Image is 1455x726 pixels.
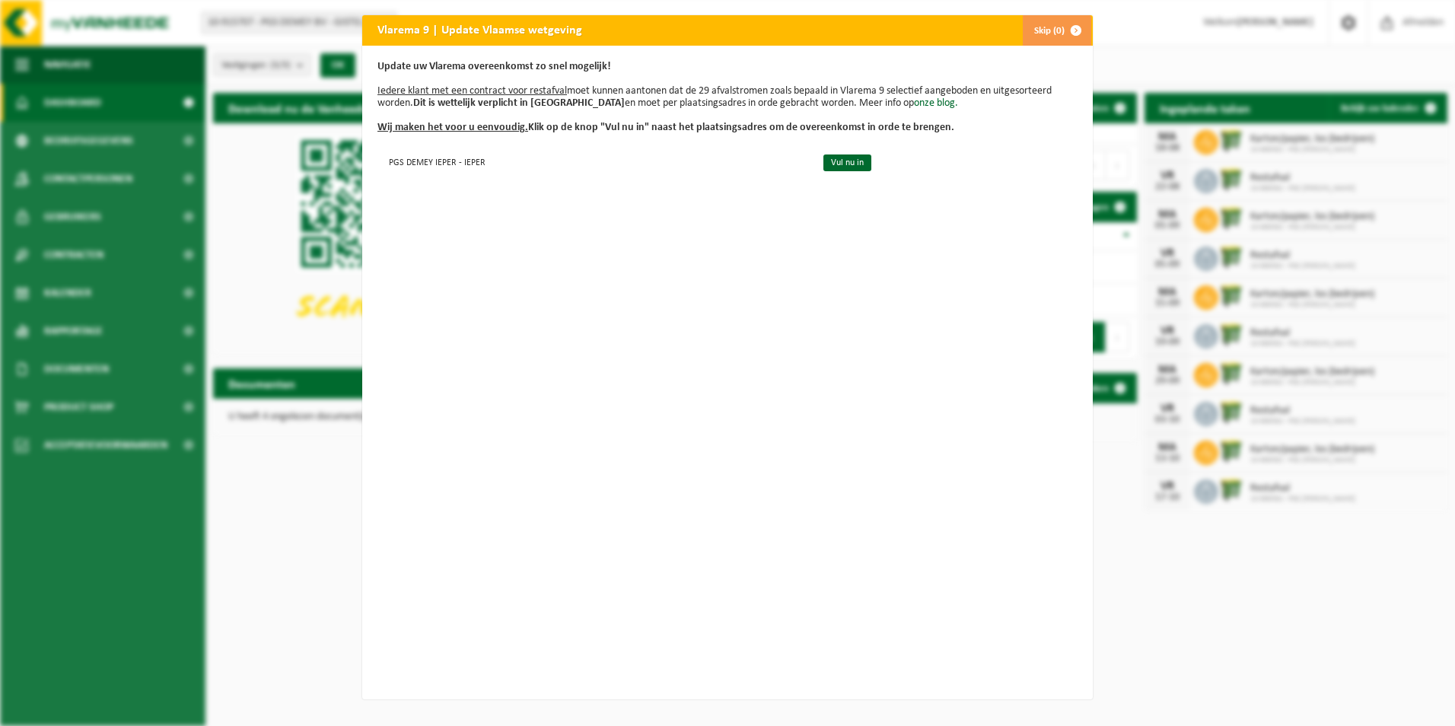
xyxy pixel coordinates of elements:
button: Skip (0) [1022,15,1091,46]
b: Dit is wettelijk verplicht in [GEOGRAPHIC_DATA] [413,97,625,109]
b: Klik op de knop "Vul nu in" naast het plaatsingsadres om de overeenkomst in orde te brengen. [377,122,954,133]
h2: Vlarema 9 | Update Vlaamse wetgeving [362,15,597,44]
p: moet kunnen aantonen dat de 29 afvalstromen zoals bepaald in Vlarema 9 selectief aangeboden en ui... [377,61,1078,134]
a: Vul nu in [823,154,871,171]
u: Iedere klant met een contract voor restafval [377,85,567,97]
u: Wij maken het voor u eenvoudig. [377,122,528,133]
a: onze blog. [914,97,958,109]
td: PGS DEMEY IEPER - IEPER [377,149,810,174]
b: Update uw Vlarema overeenkomst zo snel mogelijk! [377,61,611,72]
